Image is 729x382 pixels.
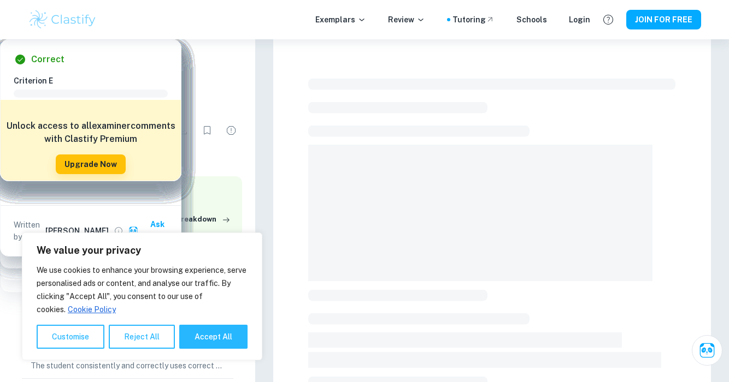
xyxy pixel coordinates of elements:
[220,120,242,141] div: Report issue
[111,223,126,238] button: View full profile
[14,219,43,243] p: Written by
[569,14,590,26] a: Login
[109,325,175,349] button: Reject All
[128,226,139,236] img: clai.svg
[388,14,425,26] p: Review
[6,120,175,146] h6: Unlock access to all examiner comments with Clastify Premium
[452,14,495,26] a: Tutoring
[37,325,104,349] button: Customise
[315,14,366,26] p: Exemplars
[692,335,722,366] button: Ask Clai
[37,244,248,257] p: We value your privacy
[599,10,618,29] button: Help and Feedback
[14,75,177,87] h6: Criterion E
[37,264,248,316] p: We use cookies to enhance your browsing experience, serve personalised ads or content, and analys...
[22,232,262,360] div: We value your privacy
[126,214,177,247] button: Ask Clai
[45,225,109,237] h6: [PERSON_NAME]
[56,154,126,174] button: Upgrade Now
[172,120,194,141] div: Download
[173,211,233,228] button: Breakdown
[31,53,64,66] h6: Correct
[196,120,218,141] div: Bookmark
[626,10,701,29] button: JOIN FOR FREE
[28,9,97,31] img: Clastify logo
[67,305,116,314] a: Cookie Policy
[516,14,547,26] a: Schools
[179,325,248,349] button: Accept All
[31,360,225,372] p: The student consistently and correctly uses correct mathematical notation, symbols, and terminolo...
